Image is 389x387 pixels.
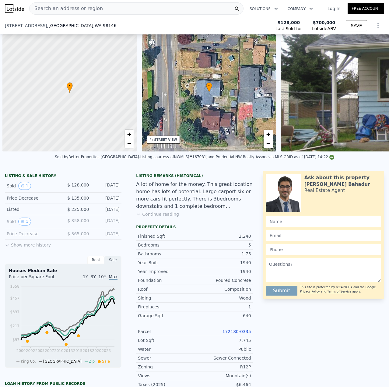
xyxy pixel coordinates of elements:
div: Rent [87,256,104,264]
div: [DATE] [94,182,120,190]
div: Views [138,373,194,379]
span: + [127,130,131,138]
img: Lotside [5,4,24,13]
div: 7,745 [194,337,251,343]
span: $700,000 [313,20,335,25]
div: Bathrooms [138,251,194,257]
div: [DATE] [94,195,120,201]
tspan: 2007 [45,349,54,353]
input: Email [266,230,381,241]
div: Ask about this property [304,174,370,181]
tspan: 2013 [64,349,73,353]
div: 640 [194,313,251,319]
button: Submit [266,286,298,296]
div: Finished Sqft [138,233,194,239]
span: Zip [89,359,95,364]
div: Zoning [138,364,194,370]
span: 3Y [91,274,96,279]
tspan: $97 [12,338,19,342]
span: , WA 98146 [93,23,116,28]
span: + [266,130,270,138]
button: Show Options [372,20,384,32]
div: Water [138,346,194,352]
div: Fireplaces [138,304,194,310]
div: Composition [194,286,251,292]
span: [GEOGRAPHIC_DATA] [43,359,82,364]
div: Listing Remarks (Historical) [136,173,253,178]
div: STREET VIEW [154,137,177,142]
div: 1 [194,304,251,310]
span: Lotside ARV [312,26,336,32]
div: Listed [7,206,58,212]
span: [STREET_ADDRESS] [5,23,47,29]
span: 10Y [98,274,106,279]
tspan: 2015 [73,349,82,353]
a: Zoom in [124,130,134,139]
div: Garage Sqft [138,313,194,319]
span: $ 358,000 [67,218,89,223]
div: Sold [7,182,58,190]
button: View historical data [18,182,31,190]
span: • [206,83,212,89]
tspan: 2000 [16,349,26,353]
span: $128,000 [278,20,300,26]
tspan: 2005 [35,349,45,353]
div: 2,240 [194,233,251,239]
div: Price Decrease [7,195,58,201]
span: $ 365,000 [67,231,89,236]
span: Max [109,274,117,280]
div: Lot Sqft [138,337,194,343]
div: 1940 [194,260,251,266]
span: Last Sold for [275,26,302,32]
tspan: 2002 [26,349,35,353]
div: Public [194,346,251,352]
tspan: $217 [10,324,19,328]
a: Zoom in [264,130,273,139]
div: Sewer [138,355,194,361]
span: 1Y [83,274,88,279]
button: Show more history [5,240,51,248]
tspan: 2023 [102,349,111,353]
div: R12P [194,364,251,370]
div: [DATE] [94,206,120,212]
button: Solutions [245,3,283,14]
div: Property details [136,225,253,229]
a: Log In [320,5,348,12]
div: Sewer Connected [194,355,251,361]
div: A lot of home for the money. This great location home has lots of potential. Large carport six or... [136,181,253,210]
span: Sale [102,359,110,364]
tspan: $337 [10,310,19,314]
div: Parcel [138,328,194,335]
a: Zoom out [124,139,134,148]
div: Sold [7,218,58,225]
a: Terms of Service [327,290,351,293]
div: Wood [194,295,251,301]
tspan: $558 [10,284,19,289]
span: Search an address or region [30,5,103,12]
button: Company [283,3,318,14]
tspan: $457 [10,296,19,300]
a: Free Account [348,3,384,14]
input: Name [266,216,381,227]
div: Listing courtesy of NWMLS (#167081) and Prudential NW Realty Assoc. via MLS GRID as of [DATE] 14:22 [140,155,334,159]
span: $ 135,000 [67,196,89,201]
tspan: 2020 [92,349,102,353]
tspan: 2018 [82,349,92,353]
div: LISTING & SALE HISTORY [5,173,121,179]
div: • [206,82,212,93]
a: Zoom out [264,139,273,148]
div: Year Built [138,260,194,266]
a: Privacy Policy [300,290,320,293]
a: 172180-0335 [223,329,251,334]
img: NWMLS Logo [329,155,334,160]
span: − [266,140,270,147]
div: Foundation [138,277,194,283]
div: This site is protected by reCAPTCHA and the Google and apply. [300,283,381,296]
div: Bedrooms [138,242,194,248]
div: 1.75 [194,251,251,257]
button: View historical data [18,218,31,225]
div: Sold by Better Properties-[GEOGRAPHIC_DATA] . [55,155,140,159]
input: Phone [266,244,381,255]
div: Sale [104,256,121,264]
div: 5 [194,242,251,248]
